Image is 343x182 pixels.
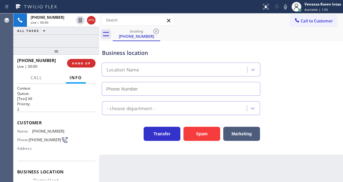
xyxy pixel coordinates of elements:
[17,101,96,106] h2: Priority:
[17,96,96,101] p: [Test] All
[17,120,96,126] span: Customer
[17,57,56,63] span: [PHONE_NUMBER]
[13,27,51,34] button: ALL TASKS
[17,106,96,112] p: 2
[76,16,85,25] button: Hold Customer
[31,75,42,80] span: Call
[72,61,91,65] span: HANG UP
[87,16,96,25] button: Hang up
[281,2,290,11] button: Mute
[17,169,96,175] span: Business location
[66,72,86,84] button: Info
[113,29,160,33] div: booking
[17,137,29,142] span: Phone:
[301,18,333,24] span: Call to Customer
[113,33,160,39] div: [PHONE_NUMBER]
[67,59,96,68] button: HANG UP
[102,82,260,96] input: Phone Number
[17,86,96,91] h1: Context
[304,7,328,12] span: Available | 1:05
[31,20,48,25] span: Live | 00:00
[290,15,337,27] button: Call to Customer
[107,66,139,73] div: Location Name
[113,27,160,41] div: (562) 489-4730
[17,91,96,96] h2: Queue:
[17,64,37,69] span: Live | 00:00
[223,127,260,141] button: Marketing
[17,29,39,33] span: ALL TASKS
[32,129,64,134] span: [PHONE_NUMBER]
[17,129,32,134] span: Name:
[101,15,174,25] input: Search
[27,72,46,84] button: Call
[304,2,341,7] div: Venezza Koren Intas
[29,137,61,142] span: [PHONE_NUMBER]
[144,127,180,141] button: Transfer
[107,105,155,112] div: - choose department -
[31,15,64,20] span: [PHONE_NUMBER]
[183,127,220,141] button: Spam
[102,49,260,57] div: Business location
[17,146,33,151] span: Address:
[70,75,82,80] span: Info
